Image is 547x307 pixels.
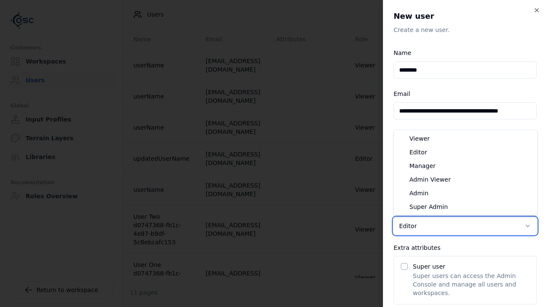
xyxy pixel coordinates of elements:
[409,175,451,184] span: Admin Viewer
[409,203,448,211] span: Super Admin
[409,134,430,143] span: Viewer
[409,148,427,156] span: Editor
[409,189,429,197] span: Admin
[409,162,435,170] span: Manager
